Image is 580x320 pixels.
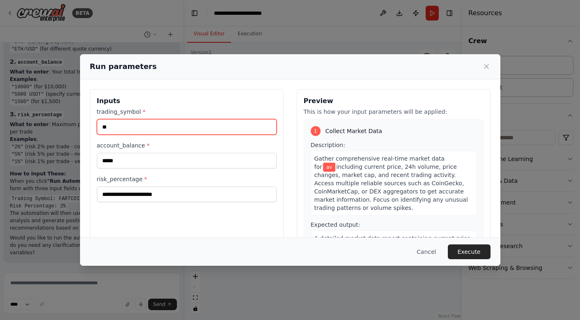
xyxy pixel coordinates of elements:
[97,96,277,106] h3: Inputs
[311,221,360,228] span: Expected output:
[323,163,335,172] span: Variable: trading_symbol
[314,163,468,211] span: including current price, 24h volume, price changes, market cap, and recent trading activity. Acce...
[304,108,484,116] p: This is how your input parameters will be applied:
[311,142,345,148] span: Description:
[97,108,277,116] label: trading_symbol
[304,96,484,106] h3: Preview
[311,126,321,136] div: 1
[448,244,491,259] button: Execute
[314,235,472,258] span: A detailed market data report containing current price, trading volume, market cap, recent price ...
[90,61,157,72] h2: Run parameters
[410,244,442,259] button: Cancel
[326,127,382,135] span: Collect Market Data
[97,141,277,150] label: account_balance
[314,155,445,170] span: Gather comprehensive real-time market data for
[97,175,277,183] label: risk_percentage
